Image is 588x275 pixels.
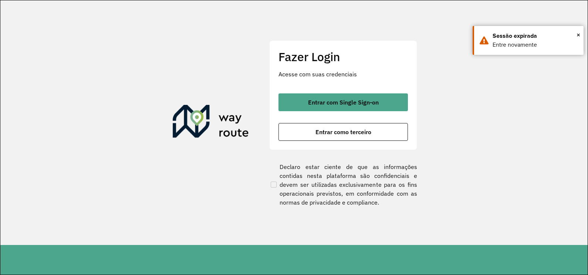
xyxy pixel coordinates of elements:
[577,29,580,40] span: ×
[278,93,408,111] button: button
[577,29,580,40] button: Close
[269,162,417,207] label: Declaro estar ciente de que as informações contidas nesta plataforma são confidenciais e devem se...
[493,40,578,49] div: Entre novamente
[278,123,408,141] button: button
[278,70,408,79] p: Acesse com suas credenciais
[173,105,249,140] img: Roteirizador AmbevTech
[308,99,379,105] span: Entrar com Single Sign-on
[278,50,408,64] h2: Fazer Login
[493,32,578,40] div: Sessão expirada
[315,129,371,135] span: Entrar como terceiro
